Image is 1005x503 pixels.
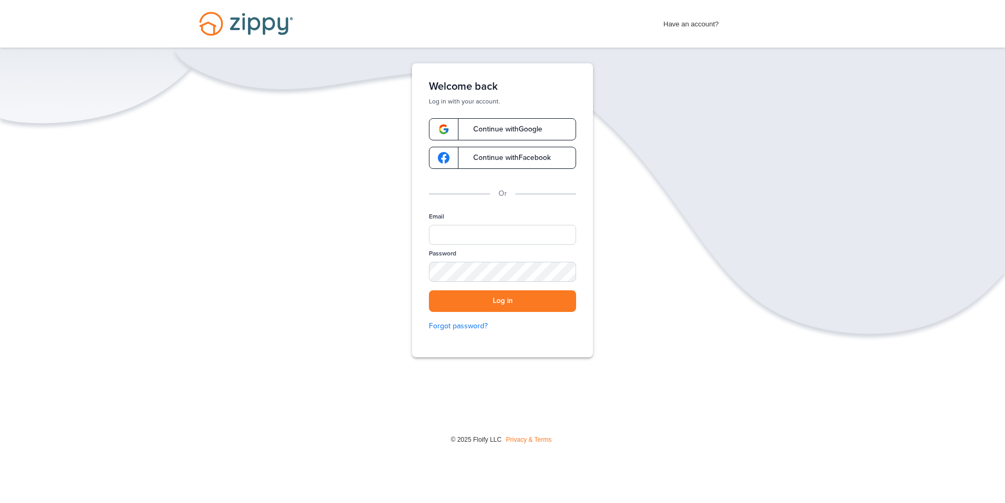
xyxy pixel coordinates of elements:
[429,147,576,169] a: google-logoContinue withFacebook
[429,249,456,258] label: Password
[463,126,542,133] span: Continue with Google
[463,154,551,162] span: Continue with Facebook
[429,80,576,93] h1: Welcome back
[429,290,576,312] button: Log in
[438,152,449,164] img: google-logo
[429,212,444,221] label: Email
[664,13,719,30] span: Have an account?
[499,188,507,200] p: Or
[429,118,576,140] a: google-logoContinue withGoogle
[429,320,576,332] a: Forgot password?
[429,225,576,245] input: Email
[429,97,576,106] p: Log in with your account.
[429,262,576,282] input: Password
[438,124,449,135] img: google-logo
[451,436,501,443] span: © 2025 Floify LLC
[506,436,551,443] a: Privacy & Terms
